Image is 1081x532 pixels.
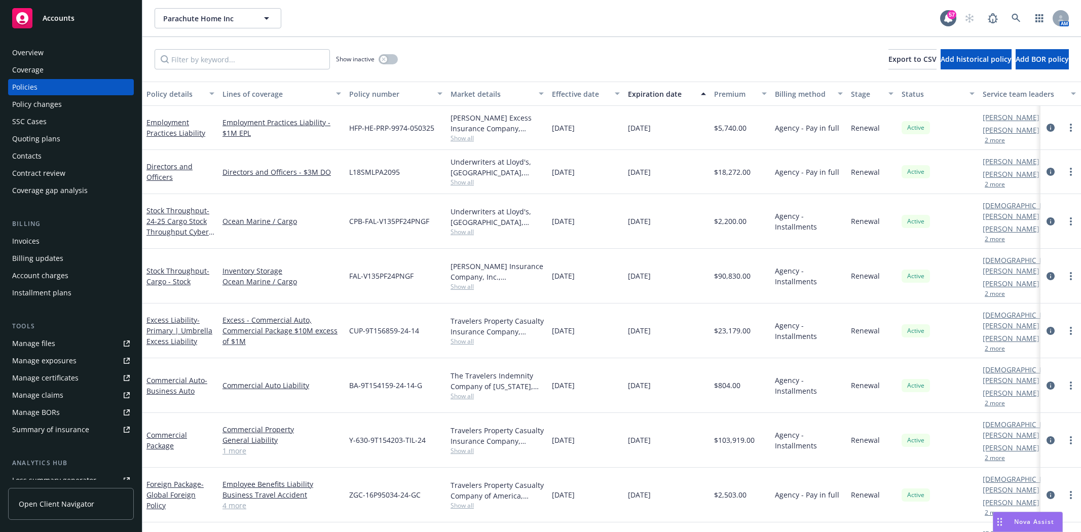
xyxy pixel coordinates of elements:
a: [PERSON_NAME] [983,125,1039,135]
span: - Global Foreign Policy [146,479,204,510]
span: Renewal [851,489,880,500]
span: - Cargo - Stock [146,266,209,286]
span: Agency - Installments [775,430,843,451]
span: Export to CSV [888,54,937,64]
span: $2,200.00 [714,216,747,226]
span: Manage exposures [8,353,134,369]
span: $804.00 [714,380,740,391]
button: Effective date [548,82,624,106]
a: more [1065,122,1077,134]
div: Manage BORs [12,404,60,421]
a: Ocean Marine / Cargo [222,276,341,287]
span: $5,740.00 [714,123,747,133]
button: Stage [847,82,898,106]
div: Drag to move [993,512,1006,531]
button: 2 more [985,400,1005,406]
div: Travelers Property Casualty Insurance Company, Travelers Insurance [451,316,544,337]
div: 57 [947,10,956,19]
a: Contacts [8,148,134,164]
span: Renewal [851,167,880,177]
span: FAL-V135PF24PNGF [349,271,414,281]
a: Foreign Package [146,479,204,510]
span: Active [906,381,926,390]
div: Contacts [12,148,42,164]
a: [PERSON_NAME] [983,112,1039,123]
div: Market details [451,89,533,99]
a: Stock Throughput [146,206,209,247]
a: [PERSON_NAME] [983,388,1039,398]
span: [DATE] [628,489,651,500]
div: Underwriters at Lloyd's, [GEOGRAPHIC_DATA], [PERSON_NAME] of [GEOGRAPHIC_DATA], RT Specialty Insu... [451,157,544,178]
div: Effective date [552,89,609,99]
button: 2 more [985,137,1005,143]
a: more [1065,215,1077,227]
a: [PERSON_NAME] [983,333,1039,344]
a: [PERSON_NAME] [983,278,1039,289]
span: [DATE] [552,123,575,133]
a: Excess - Commercial Auto, Commercial Package $10M excess of $1M [222,315,341,347]
span: Add BOR policy [1016,54,1069,64]
span: Accounts [43,14,74,22]
span: Open Client Navigator [19,499,94,509]
a: circleInformation [1045,489,1057,501]
a: more [1065,489,1077,501]
div: The Travelers Indemnity Company of [US_STATE], Travelers Insurance [451,370,544,392]
a: circleInformation [1045,434,1057,446]
span: Show all [451,178,544,186]
span: $103,919.00 [714,435,755,445]
span: Agency - Pay in full [775,489,839,500]
span: Agency - Pay in full [775,123,839,133]
div: Policy number [349,89,431,99]
button: Policy details [142,82,218,106]
span: Agency - Installments [775,320,843,341]
div: Analytics hub [8,458,134,468]
a: more [1065,379,1077,392]
span: Agency - Installments [775,211,843,232]
span: [DATE] [552,325,575,336]
span: Show all [451,282,544,291]
a: [DEMOGRAPHIC_DATA][PERSON_NAME] [983,255,1062,276]
a: [DEMOGRAPHIC_DATA][PERSON_NAME] [983,474,1062,495]
a: Manage certificates [8,370,134,386]
button: Premium [710,82,771,106]
div: Policies [12,79,38,95]
span: [DATE] [552,435,575,445]
a: 1 more [222,445,341,456]
button: 2 more [985,510,1005,516]
a: more [1065,270,1077,282]
div: Manage certificates [12,370,79,386]
span: Show all [451,134,544,142]
div: Installment plans [12,285,71,301]
a: Commercial Auto Liability [222,380,341,391]
span: Active [906,490,926,500]
button: Parachute Home Inc [155,8,281,28]
span: Renewal [851,325,880,336]
div: Policy details [146,89,203,99]
a: more [1065,434,1077,446]
span: Active [906,167,926,176]
a: [DEMOGRAPHIC_DATA][PERSON_NAME] [983,200,1062,221]
span: Active [906,123,926,132]
span: HFP-HE-PRP-9974-050325 [349,123,434,133]
span: Y-630-9T154203-TIL-24 [349,435,426,445]
a: Coverage [8,62,134,78]
button: Policy number [345,82,446,106]
div: Manage files [12,335,55,352]
a: circleInformation [1045,166,1057,178]
a: circleInformation [1045,215,1057,227]
a: Business Travel Accident [222,489,341,500]
span: Show all [451,446,544,455]
a: Commercial Auto [146,375,207,396]
span: Agency - Installments [775,265,843,287]
a: Employment Practices Liability - $1M EPL [222,117,341,138]
div: Expiration date [628,89,695,99]
span: CUP-9T156859-24-14 [349,325,419,336]
span: [DATE] [628,435,651,445]
a: Billing updates [8,250,134,267]
a: [DEMOGRAPHIC_DATA][PERSON_NAME] [983,310,1062,331]
button: 2 more [985,455,1005,461]
button: Service team leaders [979,82,1080,106]
a: Quoting plans [8,131,134,147]
a: Overview [8,45,134,61]
div: Billing method [775,89,832,99]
